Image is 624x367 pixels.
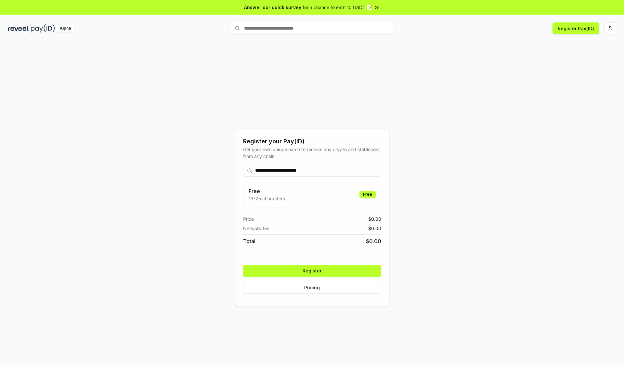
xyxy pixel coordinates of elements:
[243,265,381,277] button: Register
[552,22,599,34] button: Register Pay(ID)
[243,146,381,160] div: Get your own unique name to receive any crypto and stablecoin, from any chain
[243,216,254,222] span: Price
[249,187,285,195] h3: Free
[243,137,381,146] div: Register your Pay(ID)
[56,24,74,33] div: Alpha
[366,237,381,245] span: $ 0.00
[244,4,301,11] span: Answer our quick survey
[303,4,372,11] span: for a chance to earn 10 USDT 📝
[31,24,55,33] img: pay_id
[368,216,381,222] span: $ 0.00
[359,191,376,198] div: Free
[249,195,285,202] p: 13-25 characters
[368,225,381,232] span: $ 0.00
[243,237,255,245] span: Total
[243,225,269,232] span: Network fee
[8,24,30,33] img: reveel_dark
[243,282,381,294] button: Pricing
